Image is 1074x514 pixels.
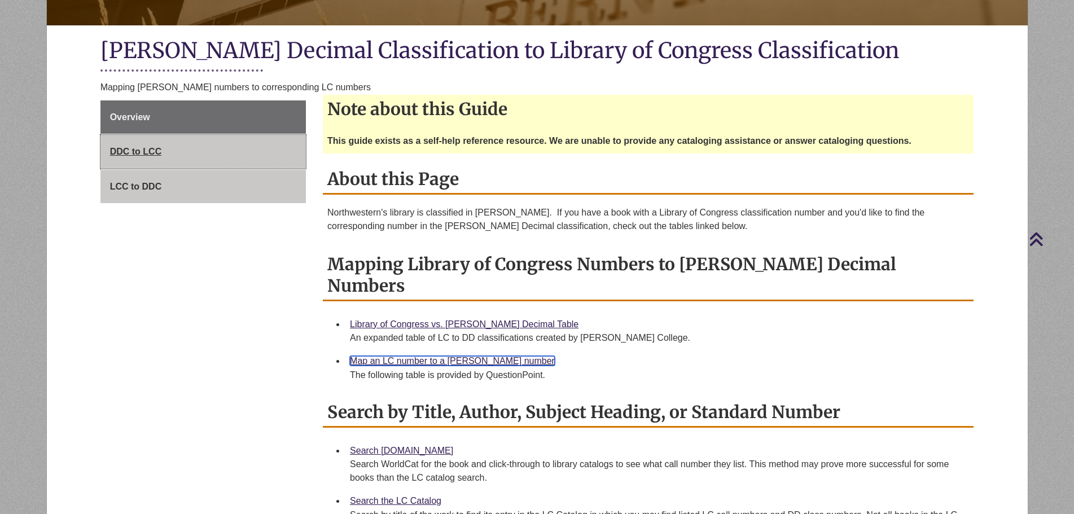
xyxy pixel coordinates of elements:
[350,319,578,329] a: Library of Congress vs. [PERSON_NAME] Decimal Table
[1029,231,1071,247] a: Back to Top
[350,331,965,345] div: An expanded table of LC to DD classifications created by [PERSON_NAME] College.
[100,135,306,169] a: DDC to LCC
[100,82,371,92] span: Mapping [PERSON_NAME] numbers to corresponding LC numbers
[100,37,974,67] h1: [PERSON_NAME] Decimal Classification to Library of Congress Classification
[110,112,150,122] span: Overview
[323,398,974,428] h2: Search by Title, Author, Subject Heading, or Standard Number
[327,206,969,233] p: Northwestern's library is classified in [PERSON_NAME]. If you have a book with a Library of Congr...
[110,147,162,156] span: DDC to LCC
[323,250,974,301] h2: Mapping Library of Congress Numbers to [PERSON_NAME] Decimal Numbers
[100,100,306,204] div: Guide Page Menu
[350,368,965,382] div: The following table is provided by QuestionPoint.
[350,458,965,485] div: Search WorldCat for the book and click-through to library catalogs to see what call number they l...
[323,165,974,195] h2: About this Page
[100,170,306,204] a: LCC to DDC
[100,100,306,134] a: Overview
[327,136,911,146] strong: This guide exists as a self-help reference resource. We are unable to provide any cataloging assi...
[323,95,974,123] h2: Note about this Guide
[110,182,162,191] span: LCC to DDC
[350,356,555,366] a: Map an LC number to a [PERSON_NAME] number
[350,496,441,506] a: Search the LC Catalog
[350,446,453,455] a: Search [DOMAIN_NAME]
